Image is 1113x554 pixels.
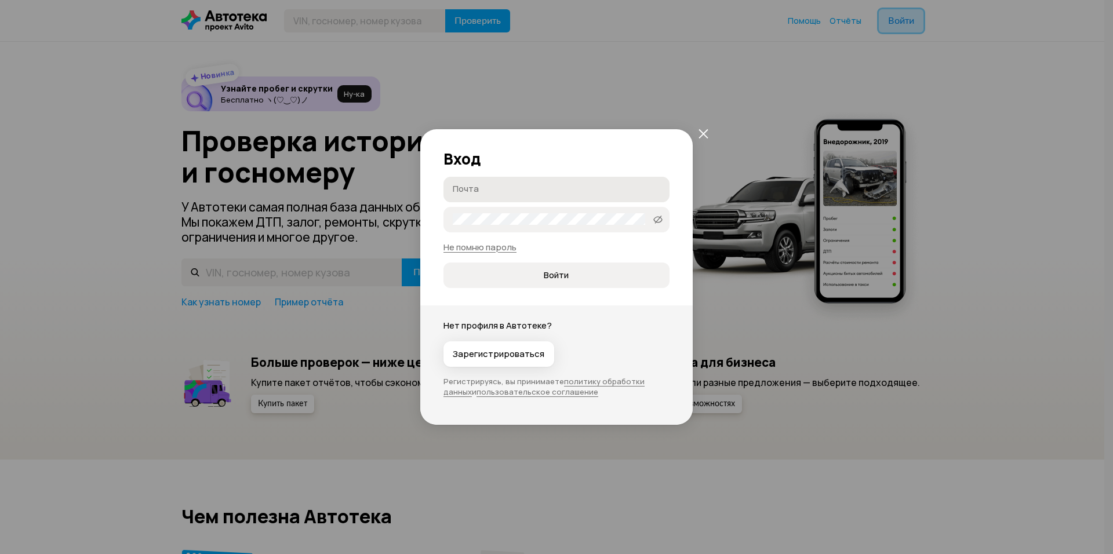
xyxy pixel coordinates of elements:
input: Почта [453,183,664,195]
p: Нет профиля в Автотеке? [443,319,670,332]
h2: Вход [443,150,670,167]
button: Зарегистрироваться [443,341,554,367]
a: пользовательское соглашение [477,387,598,397]
button: Войти [443,263,670,288]
span: Зарегистрироваться [453,348,544,360]
button: закрыть [693,123,714,144]
a: политику обработки данных [443,376,645,397]
p: Регистрируясь, вы принимаете и [443,376,670,397]
span: Войти [544,269,569,281]
a: Не помню пароль [443,241,517,253]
